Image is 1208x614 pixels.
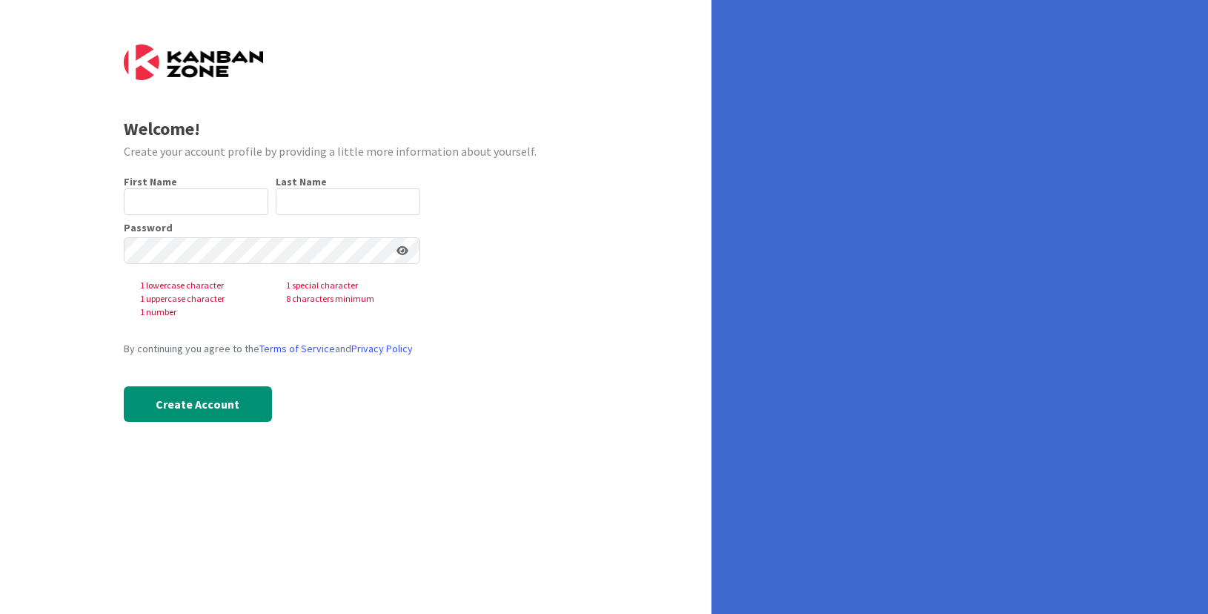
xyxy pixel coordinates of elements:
[124,341,420,357] div: By continuing you agree to the and
[124,44,263,80] img: Kanban Zone
[128,292,274,306] span: 1 uppercase character
[274,292,420,306] span: 8 characters minimum
[124,142,588,160] div: Create your account profile by providing a little more information about yourself.
[259,342,335,355] a: Terms of Service
[124,175,177,188] label: First Name
[351,342,413,355] a: Privacy Policy
[274,279,420,292] span: 1 special character
[124,222,173,233] label: Password
[128,279,274,292] span: 1 lowercase character
[276,175,327,188] label: Last Name
[128,306,274,319] span: 1 number
[124,116,588,142] div: Welcome!
[124,386,272,422] button: Create Account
